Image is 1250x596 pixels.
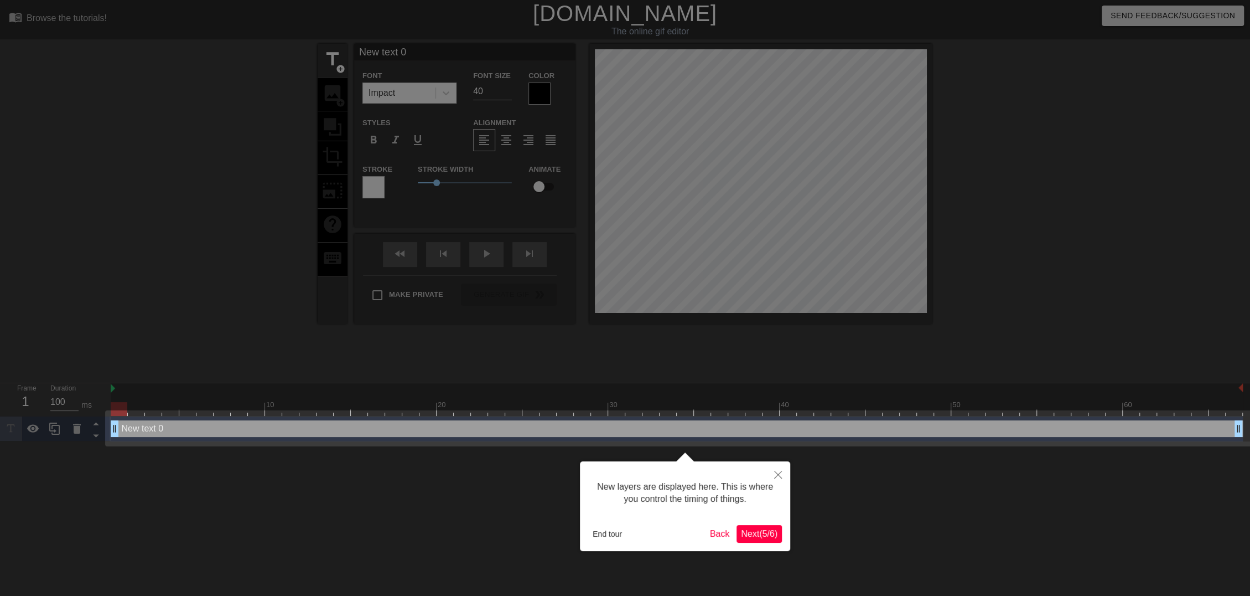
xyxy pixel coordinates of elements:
[766,461,790,487] button: Close
[588,470,782,517] div: New layers are displayed here. This is where you control the timing of things.
[588,526,626,542] button: End tour
[706,525,734,543] button: Back
[736,525,782,543] button: Next
[741,529,777,538] span: Next ( 5 / 6 )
